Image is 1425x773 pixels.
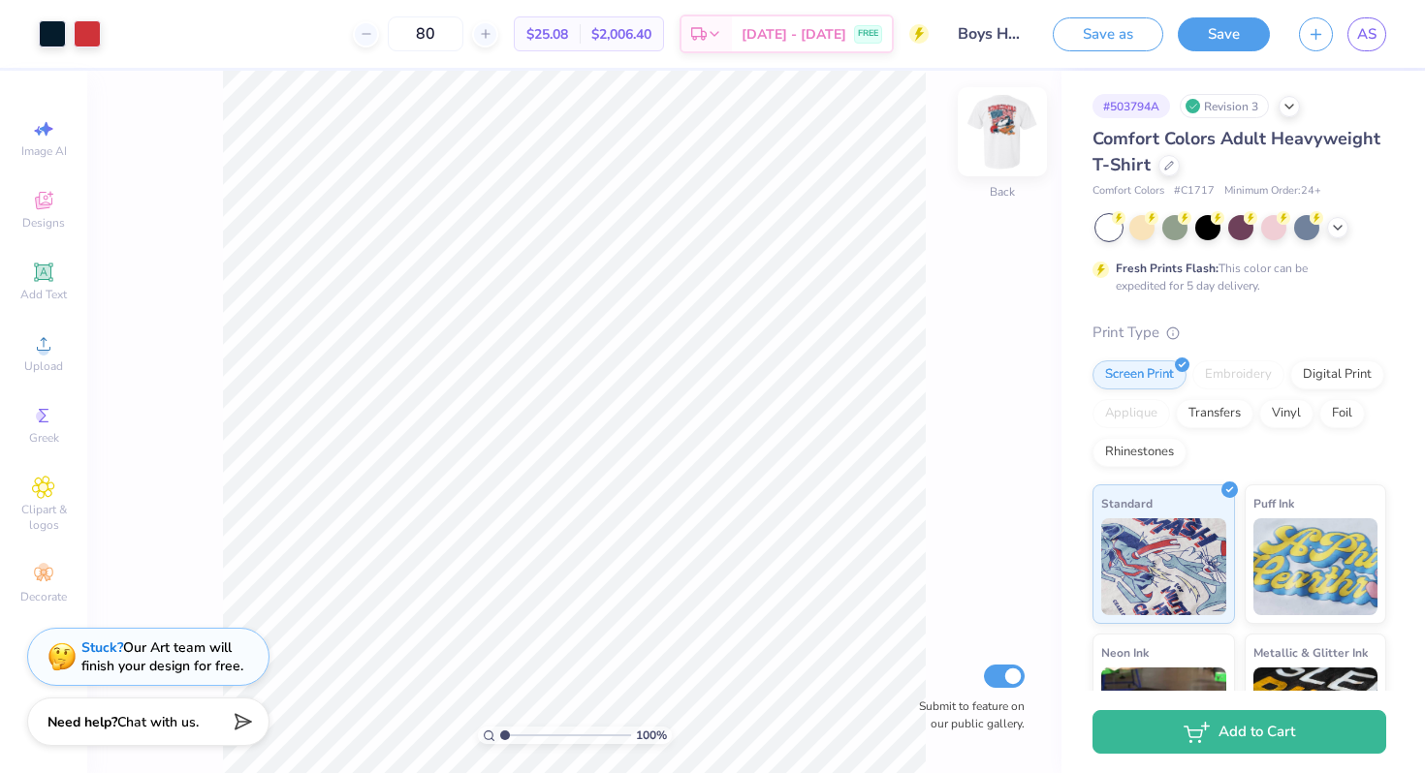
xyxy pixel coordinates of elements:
[943,15,1038,53] input: Untitled Design
[29,430,59,446] span: Greek
[21,143,67,159] span: Image AI
[1092,438,1187,467] div: Rhinestones
[858,27,878,41] span: FREE
[1259,399,1314,428] div: Vinyl
[1224,183,1321,200] span: Minimum Order: 24 +
[22,215,65,231] span: Designs
[1192,360,1284,389] div: Embroidery
[1101,493,1153,513] span: Standard
[1092,399,1170,428] div: Applique
[47,713,117,731] strong: Need help?
[1101,667,1226,764] img: Neon Ink
[10,502,78,533] span: Clipart & logos
[742,24,846,45] span: [DATE] - [DATE]
[1253,642,1368,663] span: Metallic & Glitter Ink
[526,24,568,45] span: $25.08
[1101,642,1149,663] span: Neon Ink
[1092,94,1170,118] div: # 503794A
[1101,518,1226,615] img: Standard
[20,589,67,604] span: Decorate
[81,638,123,657] strong: Stuck?
[1176,399,1253,428] div: Transfers
[1347,17,1386,51] a: AS
[990,183,1015,201] div: Back
[1092,183,1164,200] span: Comfort Colors
[24,358,63,374] span: Upload
[1092,360,1187,389] div: Screen Print
[1253,493,1294,513] span: Puff Ink
[1092,322,1386,344] div: Print Type
[1092,127,1380,176] span: Comfort Colors Adult Heavyweight T-Shirt
[1253,667,1378,764] img: Metallic & Glitter Ink
[1174,183,1215,200] span: # C1717
[591,24,651,45] span: $2,006.40
[1357,23,1377,46] span: AS
[1253,518,1378,615] img: Puff Ink
[1180,94,1269,118] div: Revision 3
[1290,360,1384,389] div: Digital Print
[81,638,243,675] div: Our Art team will finish your design for free.
[1116,261,1219,276] strong: Fresh Prints Flash:
[908,697,1025,732] label: Submit to feature on our public gallery.
[964,93,1041,170] img: Back
[1178,17,1270,51] button: Save
[1319,399,1365,428] div: Foil
[1116,260,1354,294] div: This color can be expedited for 5 day delivery.
[636,727,667,744] span: 100 %
[388,16,463,51] input: – –
[1053,17,1163,51] button: Save as
[1092,710,1386,754] button: Add to Cart
[20,287,67,302] span: Add Text
[117,713,199,731] span: Chat with us.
